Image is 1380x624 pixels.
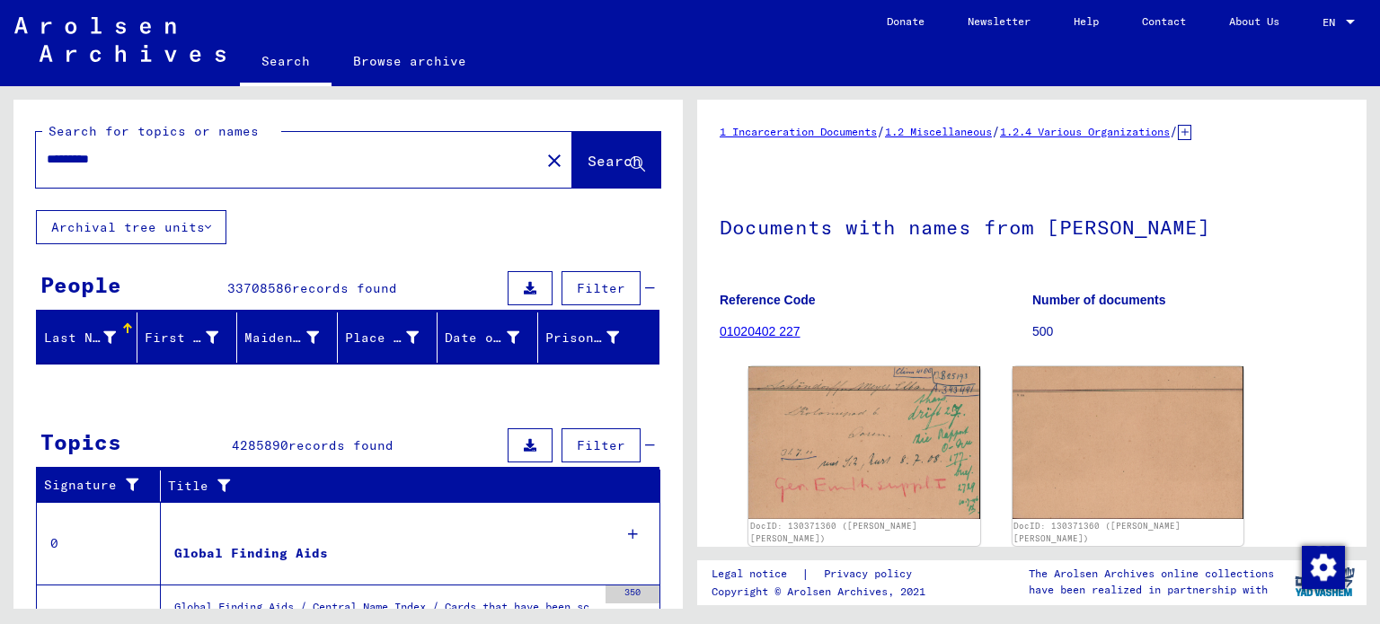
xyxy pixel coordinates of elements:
[1170,123,1178,139] span: /
[145,323,242,352] div: First Name
[538,312,659,363] mat-header-cell: Prisoner #
[577,280,625,296] span: Filter
[545,323,642,352] div: Prisoner #
[750,521,917,543] a: DocID: 130371360 ([PERSON_NAME] [PERSON_NAME])
[1291,559,1358,604] img: yv_logo.png
[536,142,572,178] button: Clear
[40,268,121,301] div: People
[49,123,259,139] mat-label: Search for topics or names
[244,323,341,352] div: Maiden Name
[544,150,565,171] mat-icon: close
[332,40,488,83] a: Browse archive
[1032,322,1344,341] p: 500
[562,428,641,462] button: Filter
[1029,566,1274,582] p: The Arolsen Archives online collections
[240,40,332,86] a: Search
[720,186,1344,265] h1: Documents with names from [PERSON_NAME]
[145,329,219,347] div: First Name
[292,280,397,296] span: records found
[720,125,877,138] a: 1 Incarceration Documents
[992,123,1000,139] span: /
[809,565,933,584] a: Privacy policy
[232,437,288,453] span: 4285890
[588,152,641,170] span: Search
[577,437,625,453] span: Filter
[137,312,238,363] mat-header-cell: First Name
[720,293,816,307] b: Reference Code
[44,323,138,352] div: Last Name
[14,17,226,62] img: Arolsen_neg.svg
[545,329,620,347] div: Prisoner #
[562,271,641,305] button: Filter
[244,329,319,347] div: Maiden Name
[168,477,624,496] div: Title
[345,329,420,347] div: Place of Birth
[1301,545,1344,588] div: Change consent
[168,471,642,500] div: Title
[1322,16,1342,29] span: EN
[1302,546,1345,589] img: Change consent
[445,329,519,347] div: Date of Birth
[438,312,538,363] mat-header-cell: Date of Birth
[1000,125,1170,138] a: 1.2.4 Various Organizations
[1013,366,1244,519] img: 002.jpg
[36,210,226,244] button: Archival tree units
[37,312,137,363] mat-header-cell: Last Name
[288,437,394,453] span: records found
[227,280,292,296] span: 33708586
[877,123,885,139] span: /
[40,426,121,458] div: Topics
[44,476,146,495] div: Signature
[174,599,597,624] div: Global Finding Aids / Central Name Index / Cards that have been scanned during first sequential m...
[237,312,338,363] mat-header-cell: Maiden Name
[720,324,801,338] a: 01020402 227
[44,471,164,500] div: Signature
[748,366,980,519] img: 001.jpg
[885,125,992,138] a: 1.2 Miscellaneous
[345,323,442,352] div: Place of Birth
[572,132,660,188] button: Search
[445,323,542,352] div: Date of Birth
[606,585,659,603] div: 350
[712,584,933,600] p: Copyright © Arolsen Archives, 2021
[44,329,116,347] div: Last Name
[1013,521,1181,543] a: DocID: 130371360 ([PERSON_NAME] [PERSON_NAME])
[712,565,933,584] div: |
[37,502,161,584] td: 0
[1029,582,1274,598] p: have been realized in partnership with
[338,312,438,363] mat-header-cell: Place of Birth
[174,544,328,563] div: Global Finding Aids
[1032,293,1166,307] b: Number of documents
[712,565,801,584] a: Legal notice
